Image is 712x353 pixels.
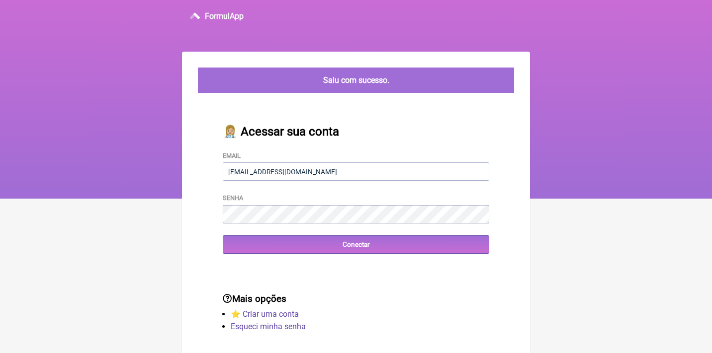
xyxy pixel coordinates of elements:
[231,322,306,331] a: Esqueci minha senha
[223,125,489,139] h2: 👩🏼‍⚕️ Acessar sua conta
[223,194,243,202] label: Senha
[231,309,299,319] a: ⭐️ Criar uma conta
[223,152,241,159] label: Email
[205,11,244,21] h3: FormulApp
[198,68,514,93] div: Saiu com sucesso.
[223,235,489,254] input: Conectar
[223,293,489,304] h3: Mais opções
